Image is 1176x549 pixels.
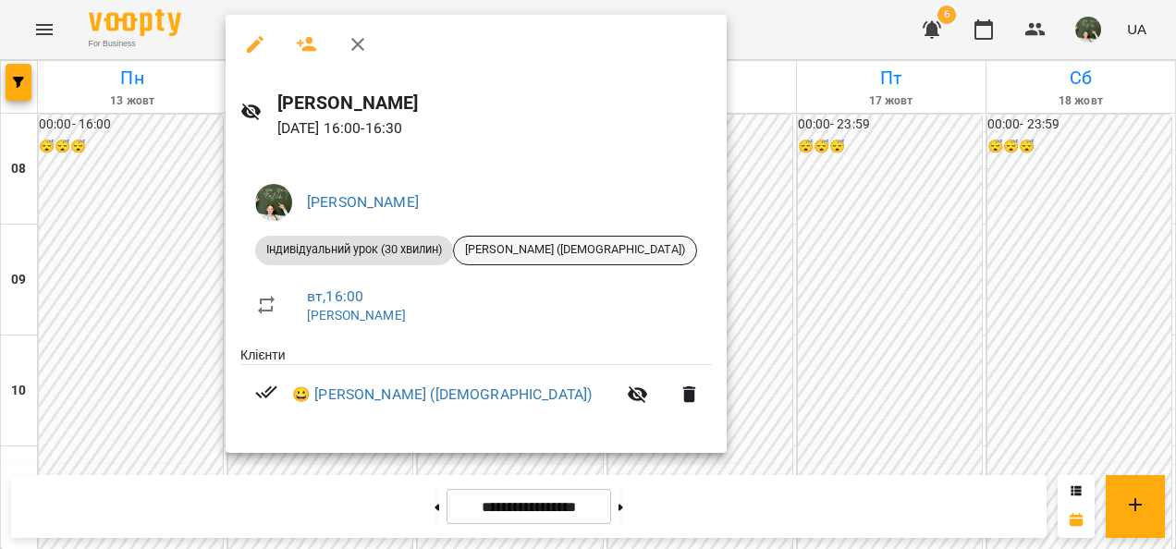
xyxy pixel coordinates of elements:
a: [PERSON_NAME] [307,308,406,323]
span: Індивідуальний урок (30 хвилин) [255,241,453,258]
a: [PERSON_NAME] [307,193,419,211]
svg: Візит сплачено [255,381,277,403]
ul: Клієнти [240,346,712,432]
h6: [PERSON_NAME] [277,89,712,117]
img: 7f22f8f6d9326e8f8d8bbe533a0e5c13.jpeg [255,184,292,221]
a: 😀 [PERSON_NAME] ([DEMOGRAPHIC_DATA]) [292,384,592,406]
span: [PERSON_NAME] ([DEMOGRAPHIC_DATA]) [454,241,696,258]
a: вт , 16:00 [307,287,363,305]
p: [DATE] 16:00 - 16:30 [277,117,712,140]
div: [PERSON_NAME] ([DEMOGRAPHIC_DATA]) [453,236,697,265]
